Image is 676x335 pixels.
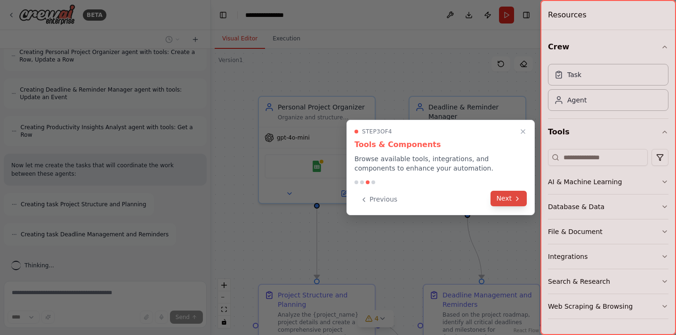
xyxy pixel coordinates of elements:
[354,154,527,173] p: Browse available tools, integrations, and components to enhance your automation.
[217,8,230,22] button: Hide left sidebar
[354,139,527,150] h3: Tools & Components
[354,192,403,207] button: Previous
[491,191,527,206] button: Next
[362,128,392,135] span: Step 3 of 4
[517,126,529,137] button: Close walkthrough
